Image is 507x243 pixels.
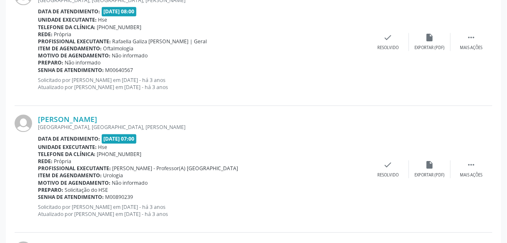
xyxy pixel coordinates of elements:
[38,24,95,31] b: Telefone da clínica:
[384,33,393,42] i: check
[467,33,476,42] i: 
[98,16,108,23] span: Hse
[97,151,142,158] span: [PHONE_NUMBER]
[98,144,108,151] span: Hse
[54,158,72,165] span: Própria
[467,160,476,169] i: 
[384,160,393,169] i: check
[38,172,102,179] b: Item de agendamento:
[38,203,367,218] p: Solicitado por [PERSON_NAME] em [DATE] - há 3 anos Atualizado por [PERSON_NAME] em [DATE] - há 3 ...
[105,67,133,74] span: M00640567
[38,8,100,15] b: Data de atendimento:
[38,135,100,142] b: Data de atendimento:
[113,165,238,172] span: [PERSON_NAME] - Professor(A) [GEOGRAPHIC_DATA]
[38,38,111,45] b: Profissional executante:
[65,186,108,193] span: Solicitação do HSE
[425,33,434,42] i: insert_drive_file
[415,172,445,178] div: Exportar (PDF)
[38,52,110,59] b: Motivo de agendamento:
[65,59,101,66] span: Não informado
[102,7,137,16] span: [DATE] 08:00
[103,45,134,52] span: Oftalmologia
[38,144,97,151] b: Unidade executante:
[38,45,102,52] b: Item de agendamento:
[103,172,123,179] span: Urologia
[112,52,148,59] span: Não informado
[113,38,207,45] span: Rafaella Galiza [PERSON_NAME] | Geral
[377,172,399,178] div: Resolvido
[460,45,483,51] div: Mais ações
[15,114,32,132] img: img
[38,158,53,165] b: Rede:
[377,45,399,51] div: Resolvido
[38,124,367,131] div: [GEOGRAPHIC_DATA], [GEOGRAPHIC_DATA], [PERSON_NAME]
[38,114,97,124] a: [PERSON_NAME]
[38,31,53,38] b: Rede:
[38,165,111,172] b: Profissional executante:
[112,179,148,186] span: Não informado
[54,31,72,38] span: Própria
[38,179,110,186] b: Motivo de agendamento:
[38,193,104,201] b: Senha de atendimento:
[38,67,104,74] b: Senha de atendimento:
[38,59,63,66] b: Preparo:
[102,134,137,144] span: [DATE] 07:00
[460,172,483,178] div: Mais ações
[97,24,142,31] span: [PHONE_NUMBER]
[38,77,367,91] p: Solicitado por [PERSON_NAME] em [DATE] - há 3 anos Atualizado por [PERSON_NAME] em [DATE] - há 3 ...
[38,16,97,23] b: Unidade executante:
[425,160,434,169] i: insert_drive_file
[38,151,95,158] b: Telefone da clínica:
[415,45,445,51] div: Exportar (PDF)
[38,186,63,193] b: Preparo:
[105,193,133,201] span: M00890239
